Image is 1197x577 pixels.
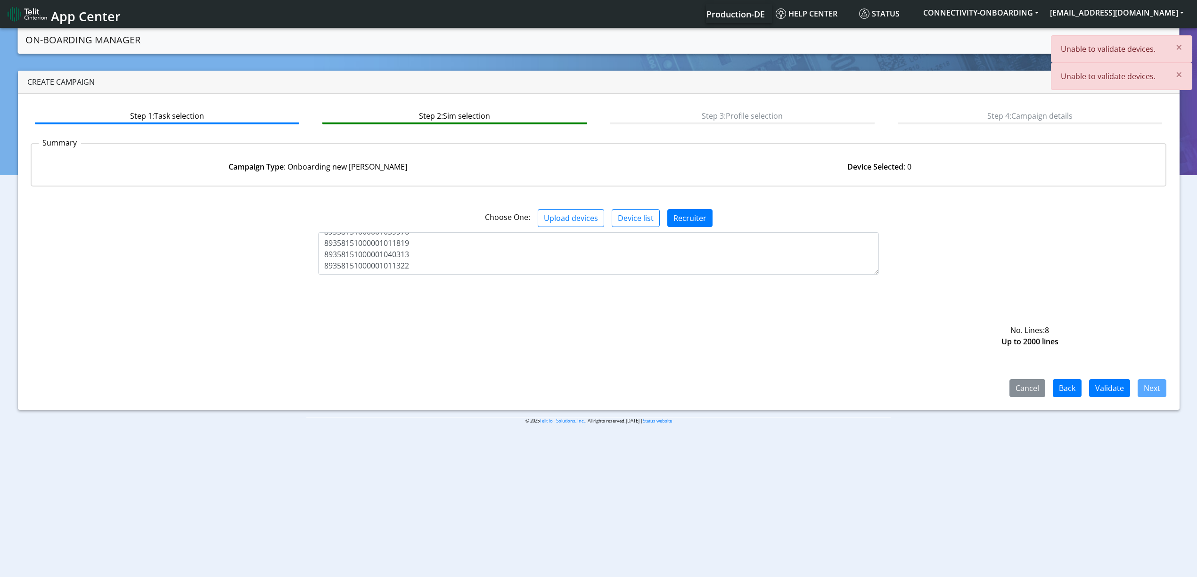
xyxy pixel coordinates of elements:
[855,4,918,23] a: Status
[706,8,765,20] span: Production-DE
[538,209,604,227] button: Upload devices
[847,162,903,172] strong: Device Selected
[598,161,1160,172] div: : 0
[485,212,530,222] span: Choose One:
[229,162,284,172] strong: Campaign Type
[540,418,585,424] a: Telit IoT Solutions, Inc.
[35,106,299,124] btn: Step 1: Task selection
[1166,63,1192,86] button: Close
[859,8,869,19] img: status.svg
[898,106,1162,124] btn: Step 4: Campaign details
[1053,379,1082,397] button: Back
[1089,379,1130,397] button: Validate
[1061,71,1162,82] p: Unable to validate devices.
[612,209,660,227] button: Device list
[610,106,874,124] btn: Step 3: Profile selection
[1045,325,1049,335] span: 8
[772,4,855,23] a: Help center
[1097,30,1172,49] a: Create campaign
[37,161,598,172] div: : Onboarding new [PERSON_NAME]
[1061,43,1162,55] p: Unable to validate devices.
[667,209,713,227] button: Recruiter
[1044,4,1189,21] button: [EMAIL_ADDRESS][DOMAIN_NAME]
[25,31,140,49] a: On-Boarding Manager
[8,4,119,24] a: App Center
[1176,66,1182,82] span: ×
[1009,379,1045,397] button: Cancel
[918,4,1044,21] button: CONNECTIVITY-ONBOARDING
[322,106,587,124] btn: Step 2: Sim selection
[776,8,837,19] span: Help center
[859,8,900,19] span: Status
[1047,30,1097,49] a: Campaigns
[1176,39,1182,55] span: ×
[306,417,891,424] p: © 2025 . All rights reserved.[DATE] |
[706,4,764,23] a: Your current platform instance
[1166,36,1192,58] button: Close
[18,71,1180,94] div: Create campaign
[51,8,121,25] span: App Center
[8,7,47,22] img: logo-telit-cinterion-gw-new.png
[1138,379,1166,397] button: Next
[776,8,786,19] img: knowledge.svg
[643,418,672,424] a: Status website
[886,336,1173,347] div: Up to 2000 lines
[39,137,81,148] p: Summary
[886,325,1173,336] div: No. Lines:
